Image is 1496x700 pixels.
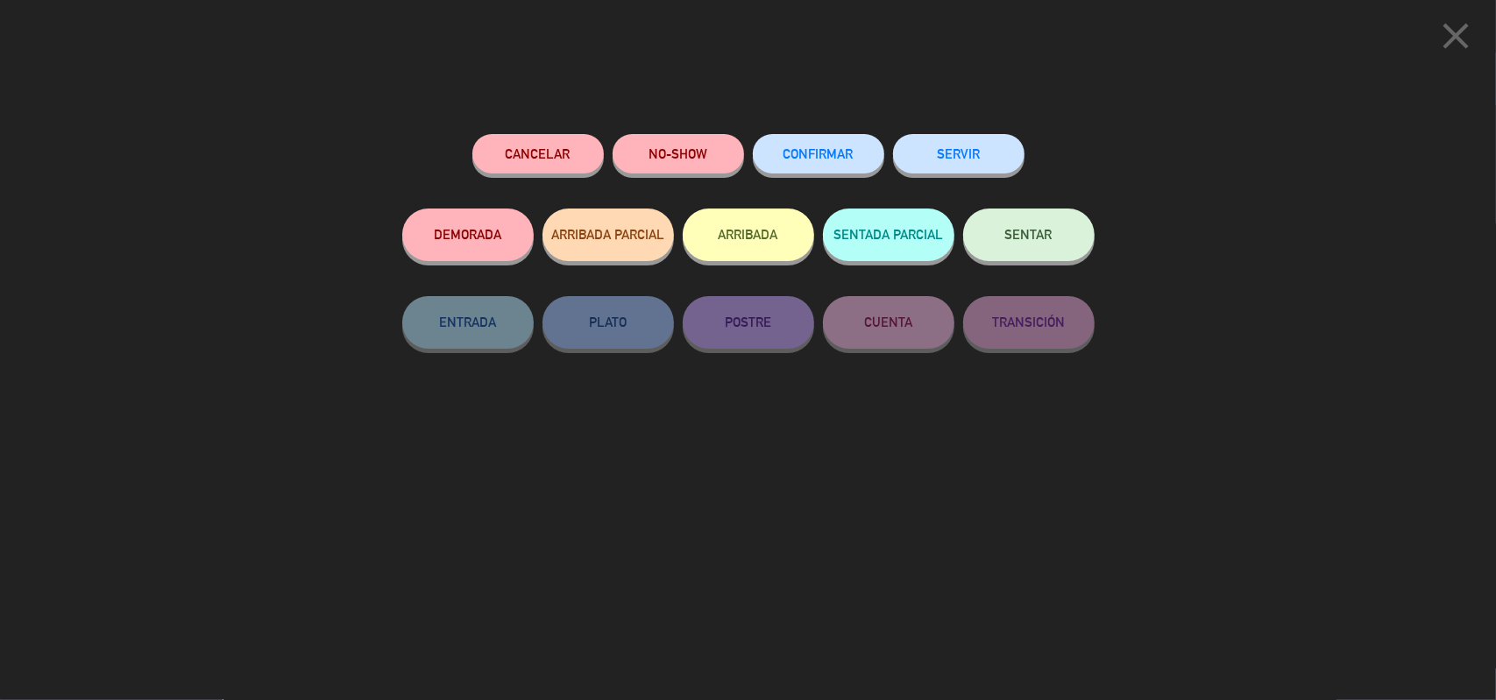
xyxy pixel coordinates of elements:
[753,134,884,173] button: CONFIRMAR
[823,296,954,349] button: CUENTA
[402,209,534,261] button: DEMORADA
[683,209,814,261] button: ARRIBADA
[551,227,664,242] span: ARRIBADA PARCIAL
[823,209,954,261] button: SENTADA PARCIAL
[472,134,604,173] button: Cancelar
[1005,227,1053,242] span: SENTAR
[1429,13,1483,65] button: close
[1434,14,1478,58] i: close
[963,209,1095,261] button: SENTAR
[783,146,854,161] span: CONFIRMAR
[683,296,814,349] button: POSTRE
[963,296,1095,349] button: TRANSICIÓN
[613,134,744,173] button: NO-SHOW
[542,209,674,261] button: ARRIBADA PARCIAL
[542,296,674,349] button: PLATO
[893,134,1025,173] button: SERVIR
[402,296,534,349] button: ENTRADA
